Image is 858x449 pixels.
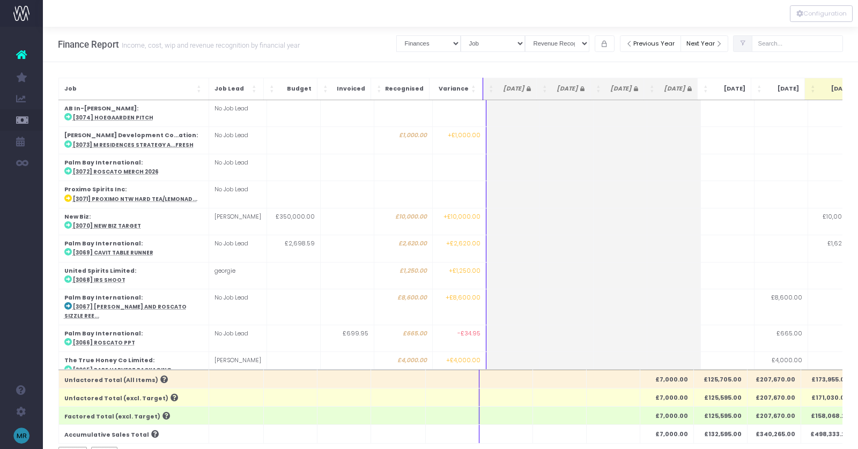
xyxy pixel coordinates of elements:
[73,366,172,373] abbr: [3065] Rare Harvest Packaging
[209,127,267,154] td: No Job Lead
[64,185,125,193] strong: Proximo Spirits Inc
[446,294,480,302] span: +£8,600.00
[385,85,424,93] span: Recognised
[58,235,209,262] td: :
[64,159,141,167] strong: Palm Bay International
[209,154,267,181] td: No Job Lead
[64,267,135,275] strong: United Spirits Limited
[752,35,843,52] input: Search...
[64,303,187,319] abbr: [3067] Cavit and Roscato sizzle reels
[620,35,681,52] button: Previous Year
[64,330,141,338] strong: Palm Bay International
[73,222,141,229] abbr: [3070] New Biz Target
[374,325,432,351] td: £665.00
[197,84,203,94] span: Job: Activate to sort
[269,84,276,94] span: Budget: Activate to sort
[58,100,209,127] td: :
[58,39,300,50] h3: Finance Report
[446,356,480,365] span: +£4,000.00
[323,84,329,94] span: Invoiced: Activate to sort
[748,370,801,388] th: £207,670.00
[73,249,153,256] abbr: [3069] Cavit table runner
[73,339,135,346] abbr: [3066] Roscato PPT
[748,425,801,443] th: £340,265.00
[331,85,365,93] span: Invoiced
[267,208,320,235] td: £350,000.00
[209,289,267,325] td: No Job Lead
[801,407,855,425] th: £158,068.25
[446,240,480,248] span: +£2,620.00
[73,196,197,203] abbr: [3071] Proximo NTW hard tea/lemonade
[712,85,745,93] span: [DATE]
[119,39,300,50] small: Income, cost, wip and revenue recognition by financial year
[376,84,383,94] span: Recognised: Activate to sort
[801,370,855,388] th: £173,955.00
[209,100,267,127] td: No Job Lead
[449,267,480,275] span: +£1,250.00
[448,131,480,140] span: +£1,000.00
[374,235,432,262] td: £2,620.00
[801,388,855,406] th: £171,030.00
[801,425,855,443] th: £498,333.25
[58,208,209,235] td: :
[754,325,808,351] td: £665.00
[214,85,250,93] span: Job Lead
[64,356,153,364] strong: The True Honey Co Limited
[58,289,209,325] td: :
[471,84,477,94] span: Variance: Activate to sort
[73,141,194,148] abbr: [3073] M Residences Strategy and BVI refresh
[267,235,320,262] td: £2,698.59
[64,413,160,421] span: Factored Total (excl. Target)
[640,388,694,406] th: £7,000.00
[694,407,748,425] th: £125,595.00
[374,208,432,235] td: £10,000.00
[435,85,469,93] span: Variance
[754,289,808,325] td: £8,600.00
[73,168,159,175] abbr: [3072] Roscato Merch 2026
[374,262,432,289] td: £1,250.00
[658,85,692,93] span: [DATE]
[765,85,799,93] span: [DATE]
[681,35,729,52] button: Next Year
[209,235,267,262] td: No Job Lead
[551,85,585,93] span: [DATE]
[13,428,29,444] img: images/default_profile_image.png
[819,85,853,93] span: [DATE]
[209,208,267,235] td: [PERSON_NAME]
[748,407,801,425] th: £207,670.00
[497,85,531,93] span: [DATE]
[64,376,158,385] span: Unfactored Total (All Items)
[790,5,853,22] div: Vertical button group
[596,84,602,94] span: Jun 25 <i class="fa fa-lock"></i>: Activate to sort
[374,289,432,325] td: £8,600.00
[757,84,763,94] span: Sep 25: Activate to sort
[64,131,196,139] strong: [PERSON_NAME] Development Co...ation
[640,370,694,388] th: £7,000.00
[64,294,141,302] strong: Palm Bay International
[64,394,168,403] span: Unfactored Total (excl. Target)
[694,425,748,443] th: £132,595.00
[694,370,748,388] th: £125,705.00
[73,276,125,283] abbr: [3068] IRS Shoot
[209,352,267,379] td: [PERSON_NAME]
[443,213,480,221] span: +£10,000.00
[58,352,209,379] td: :
[209,181,267,208] td: No Job Lead
[810,84,817,94] span: Oct 25: Activate to sort
[754,352,808,379] td: £4,000.00
[748,388,801,406] th: £207,670.00
[640,407,694,425] th: £7,000.00
[278,85,312,93] span: Budget
[209,325,267,351] td: No Job Lead
[64,85,195,93] span: Job
[73,114,153,121] abbr: [3074] Hoegaarden Pitch
[649,84,656,94] span: Jul 25 <i class="fa fa-lock"></i>: Activate to sort
[58,325,209,351] td: :
[790,5,853,22] button: Configuration
[64,213,89,221] strong: New Biz
[64,104,137,113] strong: AB In-[PERSON_NAME]
[374,352,432,379] td: £4,000.00
[64,431,149,439] span: Accumulative Sales Total
[640,425,694,443] th: £7,000.00
[374,127,432,154] td: £1,000.00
